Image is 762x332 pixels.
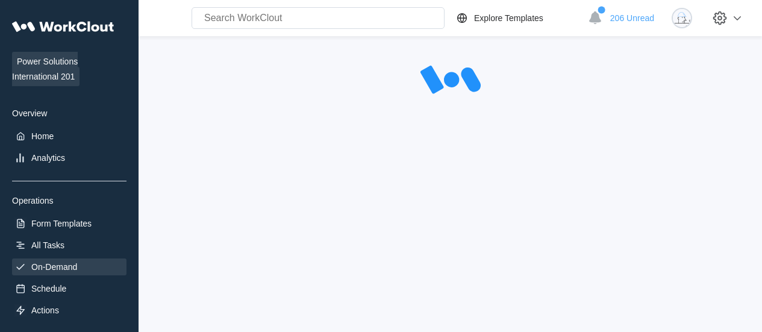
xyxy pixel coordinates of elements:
[31,240,64,250] div: All Tasks
[31,262,77,272] div: On-Demand
[672,8,692,28] img: clout-09.png
[12,237,126,254] a: All Tasks
[12,128,126,145] a: Home
[31,131,54,141] div: Home
[12,52,80,86] span: Power Solutions International 201
[610,13,654,23] span: 206 Unread
[474,13,543,23] div: Explore Templates
[12,258,126,275] a: On-Demand
[12,302,126,319] a: Actions
[455,11,582,25] a: Explore Templates
[12,149,126,166] a: Analytics
[12,215,126,232] a: Form Templates
[31,219,92,228] div: Form Templates
[31,284,66,293] div: Schedule
[12,196,126,205] div: Operations
[192,7,445,29] input: Search WorkClout
[31,153,65,163] div: Analytics
[12,108,126,118] div: Overview
[12,280,126,297] a: Schedule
